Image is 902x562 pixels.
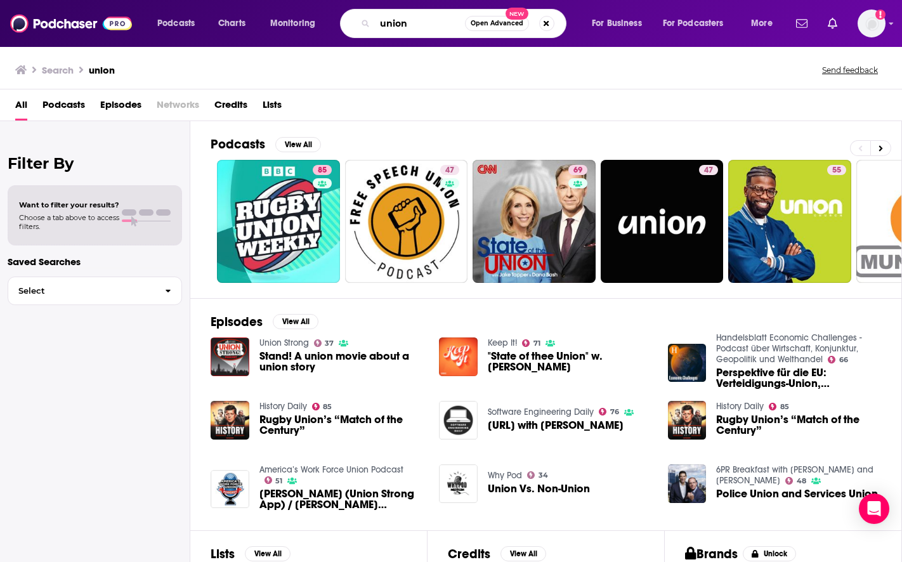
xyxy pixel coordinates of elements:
[610,409,619,415] span: 76
[265,476,283,484] a: 51
[448,546,546,562] a: CreditsView All
[314,339,334,347] a: 37
[439,337,478,376] a: "State of thee Union" w. Gabrielle Union
[445,164,454,177] span: 47
[245,546,291,561] button: View All
[797,478,806,484] span: 48
[858,10,886,37] button: Show profile menu
[275,137,321,152] button: View All
[742,13,788,34] button: open menu
[858,10,886,37] span: Logged in as SkyHorsePub35
[668,464,707,503] img: Police Union and Services Union
[273,314,318,329] button: View All
[42,95,85,121] a: Podcasts
[751,15,773,32] span: More
[312,403,332,410] a: 85
[488,420,624,431] span: [URL] with [PERSON_NAME]
[270,15,315,32] span: Monitoring
[716,332,862,365] a: Handelsblatt Economic Challenges - Podcast über Wirtschaft, Konjunktur, Geopolitik und Welthandel
[704,164,713,177] span: 47
[488,470,522,481] a: Why Pod
[211,470,249,509] img: Greg McHale (Union Strong App) / John Samuelsen (Transport Workers Union)
[716,367,881,389] a: Perspektive für die EU: Verteidigungs-Union, Infrastruktur-Union und Investitions-Union
[769,403,789,410] a: 85
[716,464,873,486] a: 6PR Breakfast with Millsy and Karl
[211,401,249,440] a: Rugby Union’s “Match of the Century”
[211,546,291,562] a: ListsView All
[218,15,245,32] span: Charts
[448,546,490,562] h2: Credits
[259,337,309,348] a: Union Strong
[439,401,478,440] img: Union.ai with Ketan Umare
[313,165,332,175] a: 85
[488,483,590,494] a: Union Vs. Non-Union
[42,64,74,76] h3: Search
[663,15,724,32] span: For Podcasters
[217,160,340,283] a: 85
[214,95,247,121] span: Credits
[522,339,540,347] a: 71
[875,10,886,20] svg: Add a profile image
[473,160,596,283] a: 69
[211,546,235,562] h2: Lists
[352,9,578,38] div: Search podcasts, credits, & more...
[780,404,789,410] span: 85
[488,337,517,348] a: Keep It!
[728,160,851,283] a: 55
[10,11,132,36] img: Podchaser - Follow, Share and Rate Podcasts
[263,95,282,121] a: Lists
[211,337,249,376] img: Stand! A union movie about a union story
[375,13,465,34] input: Search podcasts, credits, & more...
[15,95,27,121] span: All
[668,344,707,382] img: Perspektive für die EU: Verteidigungs-Union, Infrastruktur-Union und Investitions-Union
[157,15,195,32] span: Podcasts
[323,404,332,410] span: 85
[100,95,141,121] a: Episodes
[832,164,841,177] span: 55
[19,200,119,209] span: Want to filter your results?
[488,351,653,372] span: "State of thee Union" w. [PERSON_NAME]
[828,356,848,363] a: 66
[699,165,718,175] a: 47
[211,136,265,152] h2: Podcasts
[716,414,881,436] a: Rugby Union’s “Match of the Century”
[157,95,199,121] span: Networks
[440,165,459,175] a: 47
[533,341,540,346] span: 71
[488,351,653,372] a: "State of thee Union" w. Gabrielle Union
[211,314,263,330] h2: Episodes
[539,473,548,478] span: 34
[345,160,468,283] a: 47
[655,13,742,34] button: open menu
[839,357,848,363] span: 66
[859,493,889,524] div: Open Intercom Messenger
[275,478,282,484] span: 51
[823,13,842,34] a: Show notifications dropdown
[439,464,478,503] a: Union Vs. Non-Union
[583,13,658,34] button: open menu
[716,488,878,499] a: Police Union and Services Union
[259,401,307,412] a: History Daily
[506,8,528,20] span: New
[259,488,424,510] a: Greg McHale (Union Strong App) / John Samuelsen (Transport Workers Union)
[568,165,587,175] a: 69
[791,13,813,34] a: Show notifications dropdown
[743,546,797,561] button: Unlock
[261,13,332,34] button: open menu
[488,420,624,431] a: Union.ai with Ketan Umare
[211,314,318,330] a: EpisodesView All
[210,13,253,34] a: Charts
[259,464,403,475] a: America’s Work Force Union Podcast
[259,414,424,436] a: Rugby Union’s “Match of the Century”
[259,351,424,372] a: Stand! A union movie about a union story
